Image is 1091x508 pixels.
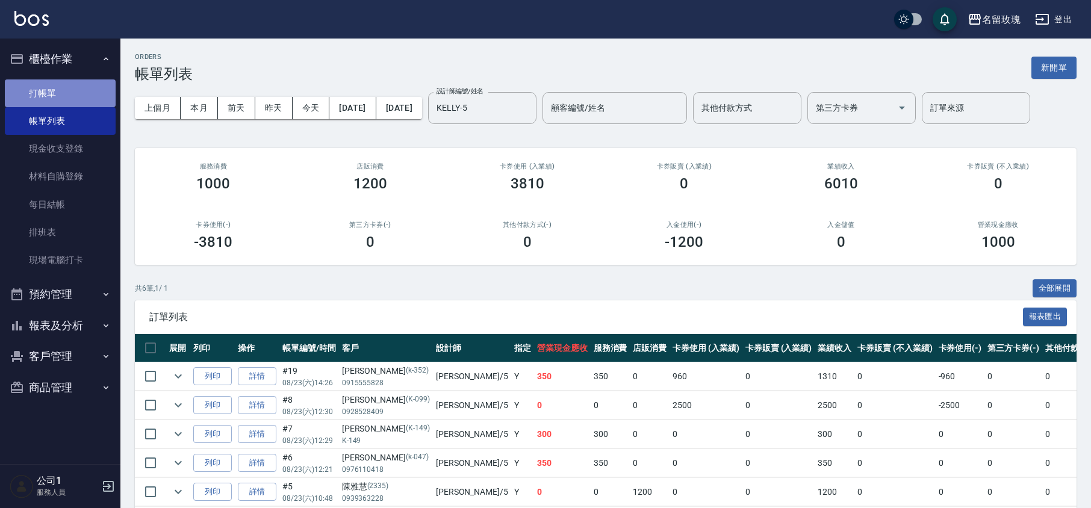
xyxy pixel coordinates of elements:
th: 卡券使用(-) [936,334,985,362]
h2: 卡券販賣 (不入業績) [934,163,1062,170]
th: 第三方卡券(-) [984,334,1042,362]
th: 操作 [235,334,279,362]
h3: 1000 [196,175,230,192]
td: 2500 [815,391,854,420]
a: 新開單 [1031,61,1077,73]
td: 0 [742,478,815,506]
th: 指定 [511,334,534,362]
a: 現場電腦打卡 [5,246,116,274]
td: 0 [854,391,935,420]
td: 960 [670,362,742,391]
p: (K-099) [406,394,430,406]
a: 詳情 [238,454,276,472]
p: 08/23 (六) 10:48 [282,493,336,504]
h3: 1200 [353,175,387,192]
td: Y [511,391,534,420]
button: [DATE] [329,97,376,119]
td: [PERSON_NAME] /5 [433,362,511,391]
td: 350 [591,362,630,391]
p: 0939363228 [342,493,430,504]
td: 350 [591,449,630,477]
button: expand row [169,483,187,501]
th: 營業現金應收 [534,334,591,362]
p: 08/23 (六) 12:21 [282,464,336,475]
h3: 1000 [981,234,1015,250]
div: [PERSON_NAME] [342,451,430,464]
div: [PERSON_NAME] [342,394,430,406]
h2: 入金使用(-) [620,221,748,229]
h3: 3810 [511,175,544,192]
button: expand row [169,367,187,385]
button: 客戶管理 [5,341,116,372]
td: 0 [984,420,1042,448]
td: #7 [279,420,339,448]
a: 詳情 [238,425,276,444]
td: 0 [591,391,630,420]
td: 300 [815,420,854,448]
td: 2500 [670,391,742,420]
td: 0 [630,420,670,448]
td: 0 [534,478,591,506]
td: 300 [534,420,591,448]
button: 列印 [193,454,232,472]
p: 08/23 (六) 14:26 [282,377,336,388]
td: 0 [854,478,935,506]
h3: -3810 [194,234,232,250]
h3: 0 [680,175,688,192]
a: 報表匯出 [1023,311,1068,322]
button: 本月 [181,97,218,119]
td: 0 [670,420,742,448]
td: [PERSON_NAME] /5 [433,449,511,477]
div: [PERSON_NAME] [342,365,430,377]
td: 0 [984,449,1042,477]
h5: 公司1 [37,475,98,487]
td: 0 [742,449,815,477]
td: 350 [534,362,591,391]
div: 名留玫瑰 [982,12,1021,27]
button: 登出 [1030,8,1077,31]
td: 0 [936,478,985,506]
div: [PERSON_NAME] [342,423,430,435]
td: 0 [854,420,935,448]
h3: 帳單列表 [135,66,193,82]
h2: 卡券使用(-) [149,221,278,229]
td: [PERSON_NAME] /5 [433,478,511,506]
p: (K-149) [406,423,430,435]
th: 列印 [190,334,235,362]
p: (2335) [367,480,389,493]
a: 詳情 [238,483,276,501]
td: 1200 [630,478,670,506]
button: 名留玫瑰 [963,7,1025,32]
th: 客戶 [339,334,433,362]
h3: 0 [837,234,845,250]
button: 新開單 [1031,57,1077,79]
p: 0976110418 [342,464,430,475]
img: Person [10,474,34,498]
p: (k-047) [406,451,429,464]
td: 1200 [815,478,854,506]
th: 業績收入 [815,334,854,362]
a: 每日結帳 [5,191,116,218]
h3: 服務消費 [149,163,278,170]
button: 列印 [193,483,232,501]
td: #5 [279,478,339,506]
td: [PERSON_NAME] /5 [433,391,511,420]
th: 卡券販賣 (入業績) [742,334,815,362]
th: 展開 [166,334,190,362]
td: 0 [630,391,670,420]
td: #19 [279,362,339,391]
td: 0 [984,362,1042,391]
th: 帳單編號/時間 [279,334,339,362]
td: [PERSON_NAME] /5 [433,420,511,448]
a: 詳情 [238,367,276,386]
button: 預約管理 [5,279,116,310]
button: 報表匯出 [1023,308,1068,326]
h2: 第三方卡券(-) [306,221,435,229]
td: 0 [670,478,742,506]
td: 300 [591,420,630,448]
td: 0 [854,362,935,391]
h2: 其他付款方式(-) [463,221,591,229]
button: expand row [169,454,187,472]
button: save [933,7,957,31]
h2: 卡券販賣 (入業績) [620,163,748,170]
